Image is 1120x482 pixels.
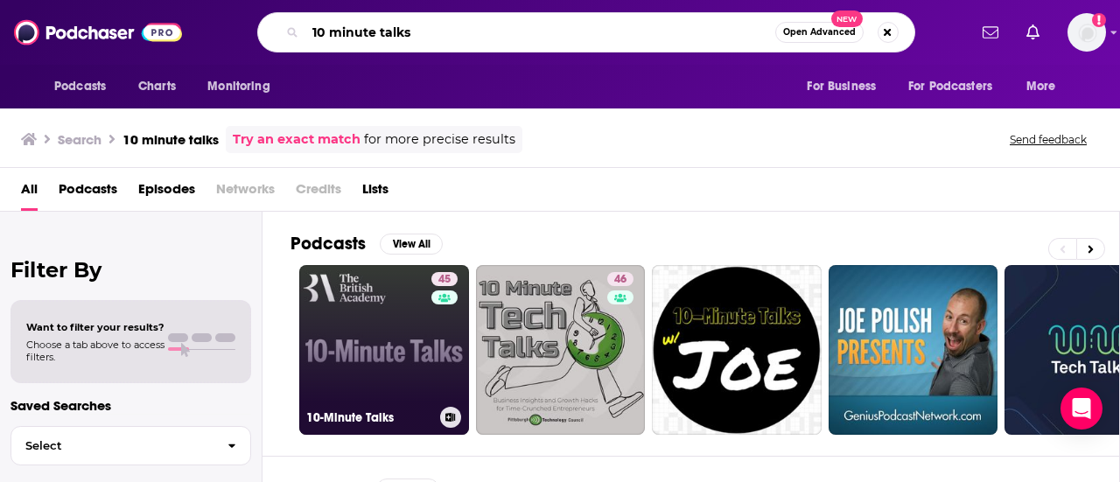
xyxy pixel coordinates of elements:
button: open menu [195,70,292,103]
span: Networks [216,175,275,211]
a: Lists [362,175,388,211]
a: Podcasts [59,175,117,211]
a: Charts [127,70,186,103]
span: 46 [614,271,626,289]
button: Show profile menu [1067,13,1106,52]
p: Saved Searches [10,397,251,414]
button: open menu [794,70,898,103]
span: Podcasts [54,74,106,99]
img: Podchaser - Follow, Share and Rate Podcasts [14,16,182,49]
div: Open Intercom Messenger [1060,388,1102,430]
button: open menu [1014,70,1078,103]
span: Choose a tab above to access filters. [26,339,164,363]
a: Episodes [138,175,195,211]
div: Search podcasts, credits, & more... [257,12,915,52]
h3: 10 minute talks [122,131,219,148]
svg: Add a profile image [1092,13,1106,27]
h3: Search [58,131,101,148]
span: for more precise results [364,129,515,150]
span: Logged in as tfnewsroom [1067,13,1106,52]
a: 45 [431,272,458,286]
span: Want to filter your results? [26,321,164,333]
a: Try an exact match [233,129,360,150]
span: 45 [438,271,451,289]
button: open menu [42,70,129,103]
a: 46 [607,272,633,286]
span: Monitoring [207,74,269,99]
a: Show notifications dropdown [1019,17,1046,47]
span: More [1026,74,1056,99]
h3: 10-Minute Talks [306,410,433,425]
input: Search podcasts, credits, & more... [305,18,775,46]
a: Show notifications dropdown [976,17,1005,47]
button: Send feedback [1004,132,1092,147]
img: User Profile [1067,13,1106,52]
button: View All [380,234,443,255]
h2: Filter By [10,257,251,283]
span: For Business [807,74,876,99]
button: open menu [897,70,1018,103]
a: All [21,175,38,211]
button: Open AdvancedNew [775,22,864,43]
span: Credits [296,175,341,211]
span: For Podcasters [908,74,992,99]
h2: Podcasts [290,233,366,255]
a: 4510-Minute Talks [299,265,469,435]
span: Charts [138,74,176,99]
span: Select [11,440,213,451]
button: Select [10,426,251,465]
span: Open Advanced [783,28,856,37]
span: New [831,10,863,27]
a: PodcastsView All [290,233,443,255]
a: 46 [476,265,646,435]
